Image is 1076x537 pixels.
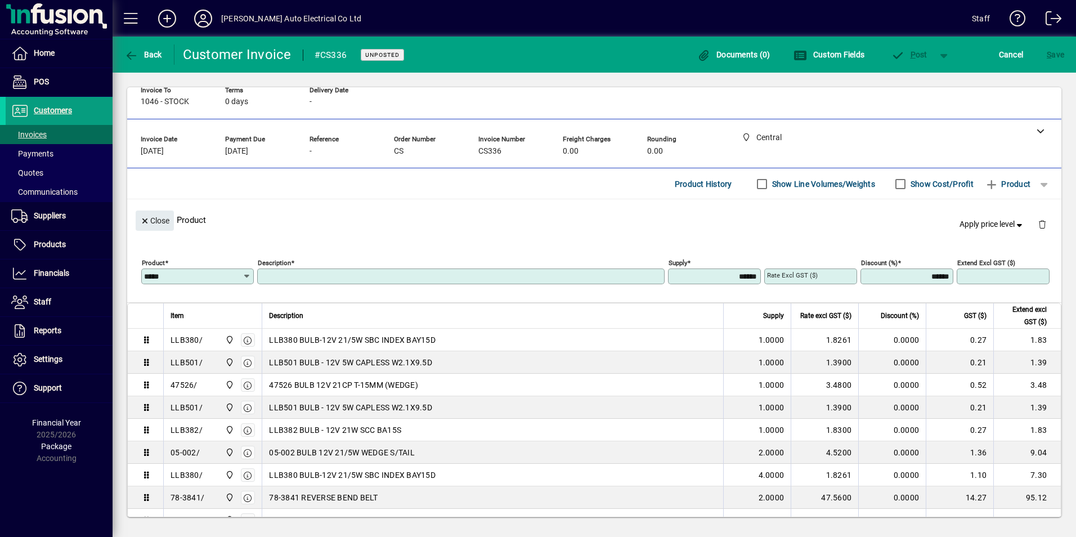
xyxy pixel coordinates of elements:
[222,401,235,414] span: Central
[269,310,303,322] span: Description
[478,147,501,156] span: CS336
[34,77,49,86] span: POS
[926,486,993,509] td: 14.27
[858,396,926,419] td: 0.0000
[759,447,784,458] span: 2.0000
[993,396,1061,419] td: 1.39
[222,446,235,459] span: Central
[225,97,248,106] span: 0 days
[32,418,81,427] span: Financial Year
[6,317,113,345] a: Reports
[858,329,926,351] td: 0.0000
[1047,50,1051,59] span: S
[171,379,198,391] div: 47526/
[6,288,113,316] a: Staff
[759,469,784,481] span: 4.0000
[858,464,926,486] td: 0.0000
[858,419,926,441] td: 0.0000
[222,356,235,369] span: Central
[6,259,113,288] a: Financials
[993,486,1061,509] td: 95.12
[759,402,784,413] span: 1.0000
[34,48,55,57] span: Home
[269,469,436,481] span: LLB380 BULB-12V 21/5W SBC INDEX BAY15D
[957,259,1015,267] mat-label: Extend excl GST ($)
[858,441,926,464] td: 0.0000
[222,514,235,526] span: Central
[1037,2,1062,39] a: Logout
[669,259,687,267] mat-label: Supply
[993,351,1061,374] td: 1.39
[993,509,1061,531] td: 22.70
[6,202,113,230] a: Suppliers
[881,310,919,322] span: Discount (%)
[310,97,312,106] span: -
[183,46,292,64] div: Customer Invoice
[763,310,784,322] span: Supply
[269,334,436,346] span: LLB380 BULB-12V 21/5W SBC INDEX BAY15D
[1044,44,1067,65] button: Save
[34,326,61,335] span: Reports
[798,492,851,503] div: 47.5600
[972,10,990,28] div: Staff
[6,144,113,163] a: Payments
[697,50,770,59] span: Documents (0)
[999,46,1024,64] span: Cancel
[993,419,1061,441] td: 1.83
[222,379,235,391] span: Central
[34,297,51,306] span: Staff
[964,310,987,322] span: GST ($)
[993,374,1061,396] td: 3.48
[1029,211,1056,238] button: Delete
[269,447,415,458] span: 05-002 BULB 12V 21/5W WEDGE S/TAIL
[926,351,993,374] td: 0.21
[222,491,235,504] span: Central
[798,424,851,436] div: 1.8300
[310,147,312,156] span: -
[222,424,235,436] span: Central
[759,424,784,436] span: 1.0000
[171,424,203,436] div: LLB382/
[770,178,875,190] label: Show Line Volumes/Weights
[6,346,113,374] a: Settings
[858,486,926,509] td: 0.0000
[767,271,818,279] mat-label: Rate excl GST ($)
[670,174,737,194] button: Product History
[140,212,169,230] span: Close
[908,178,974,190] label: Show Cost/Profit
[798,514,851,526] div: 22.7000
[798,447,851,458] div: 4.5200
[759,514,784,526] span: 1.0000
[34,240,66,249] span: Products
[222,469,235,481] span: Central
[269,357,432,368] span: LLB501 BULB - 12V 5W CAPLESS W2.1X9.5D
[171,469,203,481] div: LLB380/
[185,8,221,29] button: Profile
[221,10,361,28] div: [PERSON_NAME] Auto Electrical Co Ltd
[1001,303,1047,328] span: Extend excl GST ($)
[34,383,62,392] span: Support
[798,379,851,391] div: 3.4800
[6,182,113,202] a: Communications
[926,329,993,351] td: 0.27
[960,218,1025,230] span: Apply price level
[171,514,208,526] div: TFNL227/
[6,68,113,96] a: POS
[798,357,851,368] div: 1.3900
[759,492,784,503] span: 2.0000
[269,424,401,436] span: LLB382 BULB - 12V 21W SCC BA15S
[141,147,164,156] span: [DATE]
[647,147,663,156] span: 0.00
[955,214,1029,235] button: Apply price level
[793,50,864,59] span: Custom Fields
[394,147,403,156] span: CS
[269,379,418,391] span: 47526 BULB 12V 21CP T-15MM (WEDGE)
[891,50,927,59] span: ost
[142,259,165,267] mat-label: Product
[979,174,1036,194] button: Product
[759,334,784,346] span: 1.0000
[1047,46,1064,64] span: ave
[11,130,47,139] span: Invoices
[269,402,432,413] span: LLB501 BULB - 12V 5W CAPLESS W2.1X9.5D
[122,44,165,65] button: Back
